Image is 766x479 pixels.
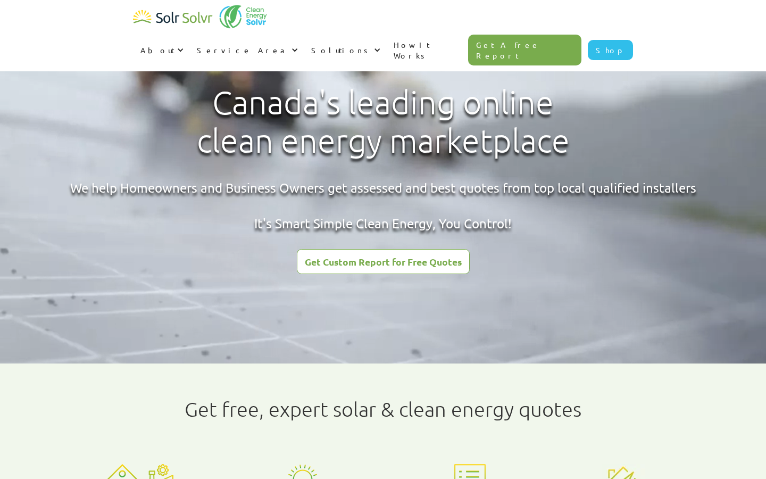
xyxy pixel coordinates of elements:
div: Solutions [311,45,371,55]
a: Shop [588,40,633,60]
h1: Canada's leading online clean energy marketplace [188,84,579,160]
div: About [140,45,174,55]
div: We help Homeowners and Business Owners get assessed and best quotes from top local qualified inst... [70,179,696,233]
div: Service Area [197,45,289,55]
a: How It Works [386,29,468,71]
a: Get A Free Report [468,35,582,65]
div: Get Custom Report for Free Quotes [305,257,462,267]
h1: Get free, expert solar & clean energy quotes [185,398,581,421]
a: Get Custom Report for Free Quotes [297,249,470,274]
